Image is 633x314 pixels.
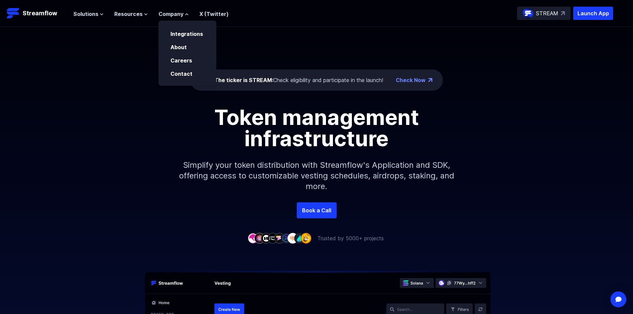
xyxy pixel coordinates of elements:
img: company-7 [287,233,298,243]
div: Check eligibility and participate in the launch! [214,76,383,84]
button: Resources [114,10,148,18]
a: STREAM [517,7,571,20]
button: Company [158,10,189,18]
a: Streamflow [7,7,67,20]
span: Resources [114,10,143,18]
img: company-9 [301,233,311,243]
p: Simplify your token distribution with Streamflow's Application and SDK, offering access to custom... [174,149,460,202]
a: Check Now [396,76,426,84]
img: Streamflow Logo [7,7,20,20]
a: Careers [170,57,192,64]
img: streamflow-logo-circle.png [523,8,533,19]
img: company-6 [281,233,291,243]
img: top-right-arrow.svg [561,11,565,15]
img: company-2 [254,233,265,243]
span: Company [158,10,183,18]
div: Open Intercom Messenger [610,291,626,307]
span: Solutions [73,10,98,18]
img: company-3 [261,233,271,243]
p: STREAM [536,9,558,17]
span: The ticker is STREAM: [214,77,273,83]
img: top-right-arrow.png [428,78,432,82]
p: Trusted by 5000+ projects [317,234,384,242]
button: Solutions [73,10,104,18]
img: company-5 [274,233,285,243]
a: X (Twitter) [199,11,229,17]
p: Streamflow [23,9,57,18]
h1: Token management infrastructure [167,107,466,149]
a: Contact [170,70,192,77]
img: company-4 [267,233,278,243]
button: Launch App [573,7,613,20]
a: Book a Call [297,202,337,218]
img: company-1 [248,233,258,243]
a: About [170,44,187,51]
a: Integrations [170,31,203,37]
img: company-8 [294,233,305,243]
